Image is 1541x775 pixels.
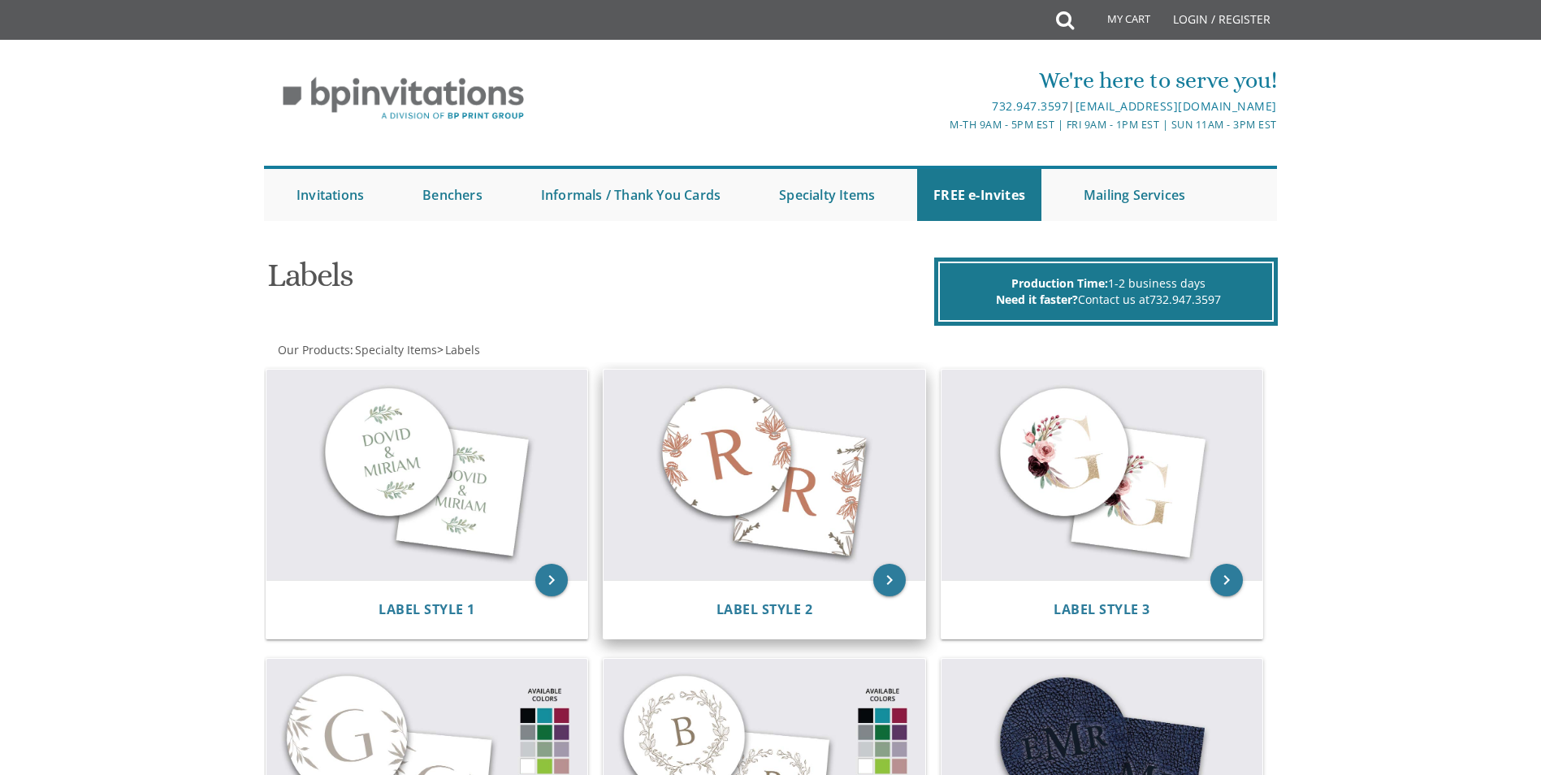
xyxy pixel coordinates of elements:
[1054,602,1150,617] a: Label Style 3
[535,564,568,596] a: keyboard_arrow_right
[276,342,350,357] a: Our Products
[1076,98,1277,114] a: [EMAIL_ADDRESS][DOMAIN_NAME]
[437,342,480,357] span: >
[1072,2,1162,42] a: My Cart
[763,169,891,221] a: Specialty Items
[406,169,499,221] a: Benchers
[604,370,925,581] img: Label Style 2
[1149,292,1221,307] a: 732.947.3597
[992,98,1068,114] a: 732.947.3597
[996,292,1078,307] span: Need it faster?
[267,258,930,305] h1: Labels
[353,342,437,357] a: Specialty Items
[716,602,813,617] a: Label Style 2
[873,564,906,596] a: keyboard_arrow_right
[716,600,813,618] span: Label Style 2
[603,64,1277,97] div: We're here to serve you!
[445,342,480,357] span: Labels
[264,65,543,132] img: BP Invitation Loft
[266,370,588,581] img: Label Style 1
[1011,275,1108,291] span: Production Time:
[603,97,1277,116] div: |
[264,342,771,358] div: :
[379,600,475,618] span: Label Style 1
[525,169,737,221] a: Informals / Thank You Cards
[917,169,1041,221] a: FREE e-Invites
[964,275,1252,308] p: 1-2 business days Contact us at
[444,342,480,357] a: Labels
[355,342,437,357] span: Specialty Items
[603,116,1277,133] div: M-Th 9am - 5pm EST | Fri 9am - 1pm EST | Sun 11am - 3pm EST
[1067,169,1201,221] a: Mailing Services
[1210,564,1243,596] a: keyboard_arrow_right
[941,370,1263,581] img: Label Style 3
[1054,600,1150,618] span: Label Style 3
[280,169,380,221] a: Invitations
[379,602,475,617] a: Label Style 1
